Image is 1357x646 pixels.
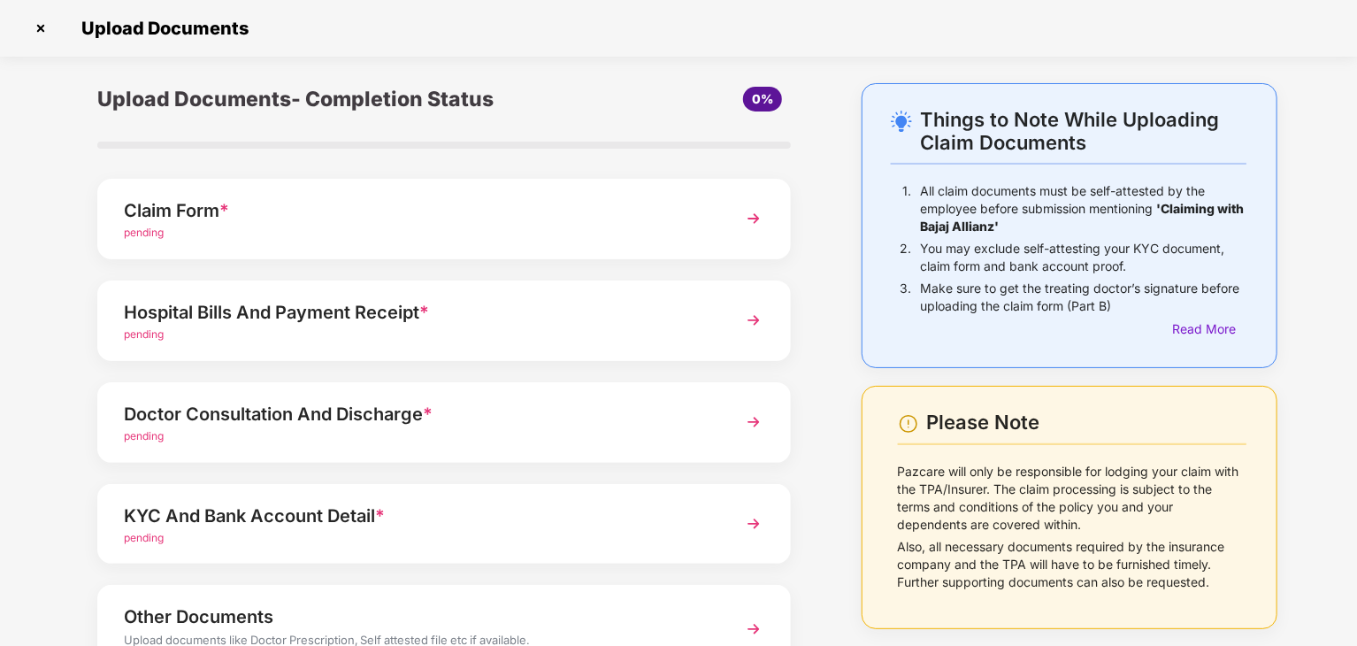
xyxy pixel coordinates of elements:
[124,531,164,544] span: pending
[900,240,911,275] p: 2.
[124,298,710,327] div: Hospital Bills And Payment Receipt
[920,280,1246,315] p: Make sure to get the treating doctor’s signature before uploading the claim form (Part B)
[738,613,770,645] img: svg+xml;base64,PHN2ZyBpZD0iTmV4dCIgeG1sbnM9Imh0dHA6Ly93d3cudzMub3JnLzIwMDAvc3ZnIiB3aWR0aD0iMzYiIG...
[920,182,1246,235] p: All claim documents must be self-attested by the employee before submission mentioning
[738,203,770,235] img: svg+xml;base64,PHN2ZyBpZD0iTmV4dCIgeG1sbnM9Imh0dHA6Ly93d3cudzMub3JnLzIwMDAvc3ZnIiB3aWR0aD0iMzYiIG...
[891,111,912,132] img: svg+xml;base64,PHN2ZyB4bWxucz0iaHR0cDovL3d3dy53My5vcmcvMjAwMC9zdmciIHdpZHRoPSIyNC4wOTMiIGhlaWdodD...
[27,14,55,42] img: svg+xml;base64,PHN2ZyBpZD0iQ3Jvc3MtMzJ4MzIiIHhtbG5zPSJodHRwOi8vd3d3LnczLm9yZy8yMDAwL3N2ZyIgd2lkdG...
[738,304,770,336] img: svg+xml;base64,PHN2ZyBpZD0iTmV4dCIgeG1sbnM9Imh0dHA6Ly93d3cudzMub3JnLzIwMDAvc3ZnIiB3aWR0aD0iMzYiIG...
[124,327,164,341] span: pending
[902,182,911,235] p: 1.
[97,83,559,115] div: Upload Documents- Completion Status
[898,413,919,435] img: svg+xml;base64,PHN2ZyBpZD0iV2FybmluZ18tXzI0eDI0IiBkYXRhLW5hbWU9Ildhcm5pbmcgLSAyNHgyNCIgeG1sbnM9Im...
[898,463,1246,534] p: Pazcare will only be responsible for lodging your claim with the TPA/Insurer. The claim processin...
[738,508,770,540] img: svg+xml;base64,PHN2ZyBpZD0iTmV4dCIgeG1sbnM9Imh0dHA6Ly93d3cudzMub3JnLzIwMDAvc3ZnIiB3aWR0aD0iMzYiIG...
[124,400,710,428] div: Doctor Consultation And Discharge
[124,429,164,442] span: pending
[898,538,1246,591] p: Also, all necessary documents required by the insurance company and the TPA will have to be furni...
[920,108,1246,154] div: Things to Note While Uploading Claim Documents
[920,240,1246,275] p: You may exclude self-attesting your KYC document, claim form and bank account proof.
[1172,319,1246,339] div: Read More
[738,406,770,438] img: svg+xml;base64,PHN2ZyBpZD0iTmV4dCIgeG1sbnM9Imh0dHA6Ly93d3cudzMub3JnLzIwMDAvc3ZnIiB3aWR0aD0iMzYiIG...
[124,226,164,239] span: pending
[64,18,257,39] span: Upload Documents
[124,196,710,225] div: Claim Form
[124,502,710,530] div: KYC And Bank Account Detail
[927,411,1246,435] div: Please Note
[752,91,773,106] span: 0%
[124,603,710,631] div: Other Documents
[900,280,911,315] p: 3.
